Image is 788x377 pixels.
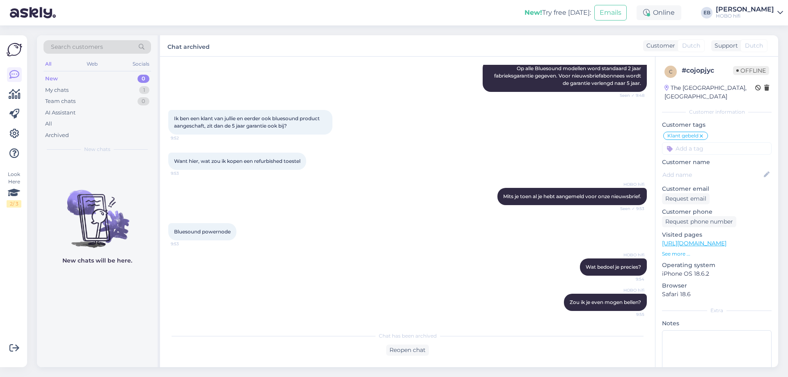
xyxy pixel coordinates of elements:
span: Zou ik je even mogen bellen? [570,299,641,305]
div: # cojopjyc [682,66,733,75]
div: Customer [643,41,675,50]
div: [PERSON_NAME] [716,6,774,13]
span: Dutch [745,41,763,50]
div: The [GEOGRAPHIC_DATA], [GEOGRAPHIC_DATA] [664,84,755,101]
span: HOBO hifi [614,181,644,187]
div: Try free [DATE]: [525,8,591,18]
span: Chat has been archived [379,332,437,340]
b: New! [525,9,542,16]
p: Notes [662,319,772,328]
div: 1 [139,86,149,94]
label: Chat archived [167,40,210,51]
div: Request email [662,193,710,204]
button: Emails [594,5,627,21]
p: Safari 18.6 [662,290,772,299]
p: Browser [662,281,772,290]
p: Customer email [662,185,772,193]
div: Web [85,59,99,69]
div: All [45,120,52,128]
p: See more ... [662,250,772,258]
div: Socials [131,59,151,69]
span: Bluesound powernode [174,228,231,235]
span: c [669,69,673,75]
p: Customer phone [662,208,772,216]
p: New chats will be here. [62,256,132,265]
span: Search customers [51,43,103,51]
div: 0 [137,97,149,105]
div: Request phone number [662,216,736,227]
p: Visited pages [662,231,772,239]
span: Op alle Bluesound modellen word standaard 2 jaar fabrieksgarantie gegeven. Voor nieuwsbriefabonne... [494,65,642,86]
span: Seen ✓ 9:48 [614,92,644,98]
div: Extra [662,307,772,314]
div: EB [701,7,712,18]
div: New [45,75,58,83]
div: Support [711,41,738,50]
span: Offline [733,66,769,75]
div: All [44,59,53,69]
p: Customer name [662,158,772,167]
input: Add a tag [662,142,772,155]
div: Online [637,5,681,20]
p: iPhone OS 18.6.2 [662,270,772,278]
span: Wat bedoel je precies? [586,264,641,270]
span: Mits je toen al je hebt aangemeld voor onze nieuwsbrief. [503,193,641,199]
p: Customer tags [662,121,772,129]
div: 2 / 3 [7,200,21,208]
div: HOBO hifi [716,13,774,19]
div: Look Here [7,171,21,208]
span: Want hier, wat zou ik kopen een refurbished toestel [174,158,300,164]
div: Reopen chat [386,345,429,356]
a: [URL][DOMAIN_NAME] [662,240,726,247]
div: 0 [137,75,149,83]
input: Add name [662,170,762,179]
div: My chats [45,86,69,94]
p: Operating system [662,261,772,270]
span: 9:53 [171,170,202,176]
div: Archived [45,131,69,139]
span: Klant gebeld [667,133,699,138]
span: HOBO hifi [614,252,644,258]
span: Dutch [682,41,700,50]
img: No chats [37,175,158,249]
a: [PERSON_NAME]HOBO hifi [716,6,783,19]
div: Team chats [45,97,76,105]
span: 9:54 [614,276,644,282]
span: 9:52 [171,135,202,141]
span: Ik ben een klant van jullie en eerder ook bluesound product aangeschaft, zit dan de 5 jaar garant... [174,115,321,129]
span: 9:53 [171,241,202,247]
span: Seen ✓ 9:53 [614,206,644,212]
div: Customer information [662,108,772,116]
span: 9:55 [614,311,644,318]
span: New chats [84,146,110,153]
div: AI Assistant [45,109,76,117]
span: HOBO hifi [614,287,644,293]
img: Askly Logo [7,42,22,57]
